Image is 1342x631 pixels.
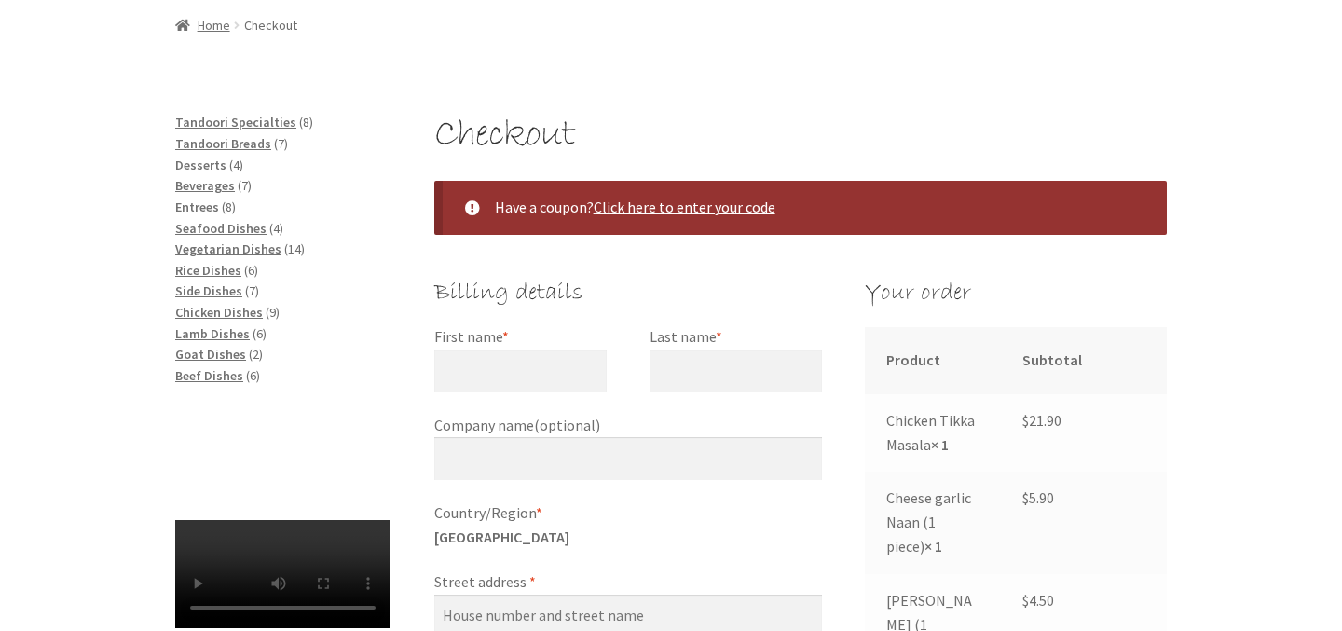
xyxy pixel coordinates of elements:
span: 2 [253,346,259,363]
span: 7 [278,135,284,152]
h3: Your order [865,274,1167,328]
a: Rice Dishes [175,262,241,279]
span: 8 [226,199,232,215]
a: Entrees [175,199,219,215]
a: Goat Dishes [175,346,246,363]
th: Product [865,327,1001,393]
a: Tandoori Breads [175,135,271,152]
a: Chicken Dishes [175,304,263,321]
strong: × 1 [931,435,949,454]
span: 4 [233,157,240,173]
span: 6 [256,325,263,342]
td: Cheese garlic Naan (1 piece) [865,472,1001,574]
a: Seafood Dishes [175,220,267,237]
span: 8 [303,114,309,130]
a: Beverages [175,177,235,194]
span: $ [1022,591,1029,610]
label: First name [434,325,607,350]
a: Vegetarian Dishes [175,240,281,257]
bdi: 4.50 [1022,591,1054,610]
h1: Checkout [434,112,1167,159]
span: 6 [248,262,254,279]
span: 6 [250,367,256,384]
a: Enter your coupon code [594,198,775,216]
a: Desserts [175,157,226,173]
a: Side Dishes [175,282,242,299]
label: Company name [434,414,822,438]
span: / [230,15,244,36]
label: Country/Region [434,501,822,526]
span: $ [1022,411,1029,430]
span: 9 [269,304,276,321]
label: Street address [434,570,822,595]
a: Home [175,17,230,34]
td: Chicken Tikka Masala [865,394,1001,473]
span: $ [1022,488,1029,507]
strong: × 1 [924,537,942,556]
a: Tandoori Specialties [175,114,296,130]
bdi: 21.90 [1022,411,1061,430]
strong: [GEOGRAPHIC_DATA] [434,528,569,546]
span: 7 [249,282,255,299]
th: Subtotal [1001,327,1167,393]
span: 4 [273,220,280,237]
a: Lamb Dishes [175,325,250,342]
span: 14 [288,240,301,257]
div: Have a coupon? [434,181,1167,235]
a: Beef Dishes [175,367,243,384]
span: 7 [241,177,248,194]
h3: Billing details [434,274,822,313]
nav: breadcrumbs [175,15,1167,36]
bdi: 5.90 [1022,488,1054,507]
label: Last name [650,325,822,350]
span: (optional) [534,416,600,434]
